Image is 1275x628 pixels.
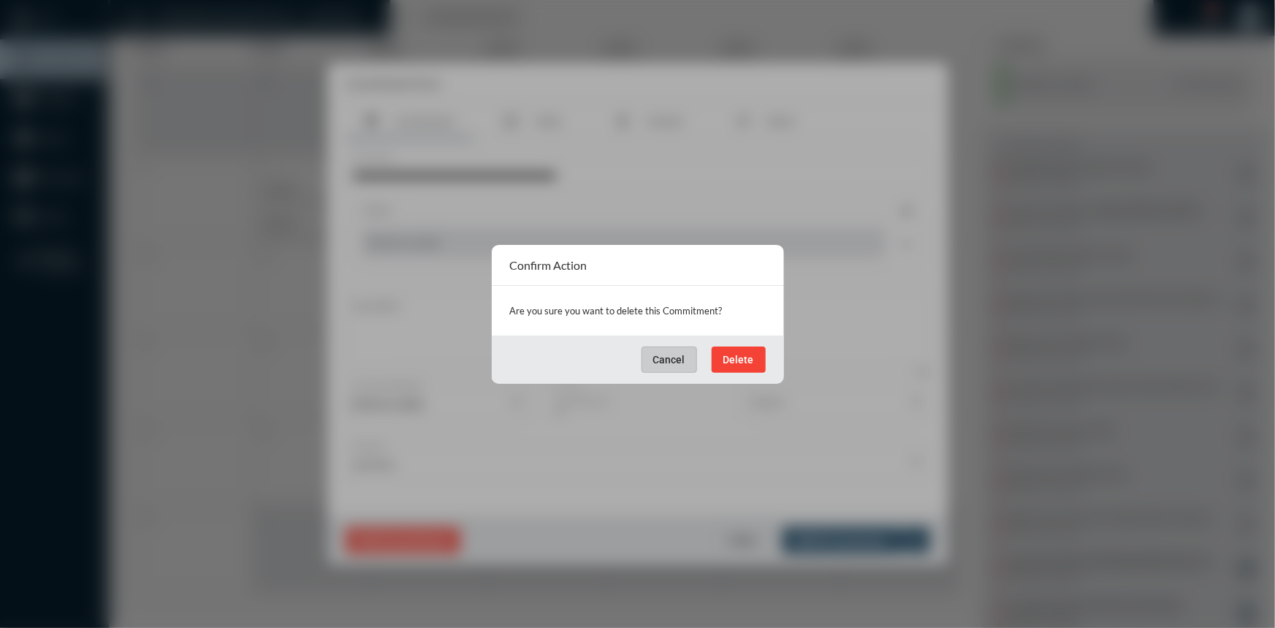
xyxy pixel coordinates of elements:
span: Delete [723,354,754,366]
p: Are you sure you want to delete this Commitment? [510,300,766,321]
button: Delete [712,347,766,373]
h2: Confirm Action [510,258,587,272]
button: Cancel [642,347,697,373]
span: Cancel [653,354,685,366]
